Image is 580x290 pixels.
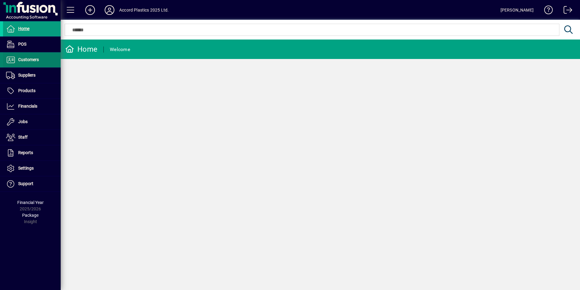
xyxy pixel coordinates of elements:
a: Jobs [3,114,61,129]
a: POS [3,37,61,52]
span: Reports [18,150,33,155]
a: Settings [3,161,61,176]
a: Staff [3,130,61,145]
span: Support [18,181,33,186]
span: Staff [18,135,28,140]
a: Support [3,176,61,192]
span: Suppliers [18,73,35,78]
div: Welcome [110,45,130,54]
span: Products [18,88,35,93]
a: Knowledge Base [540,1,553,21]
span: Home [18,26,29,31]
span: Customers [18,57,39,62]
span: Financials [18,104,37,109]
div: [PERSON_NAME] [501,5,534,15]
span: POS [18,42,26,47]
a: Suppliers [3,68,61,83]
span: Package [22,213,39,218]
button: Add [80,5,100,16]
span: Settings [18,166,34,171]
a: Financials [3,99,61,114]
span: Jobs [18,119,28,124]
a: Reports [3,145,61,161]
a: Products [3,83,61,98]
a: Logout [559,1,572,21]
a: Customers [3,52,61,67]
div: Accord Plastics 2025 Ltd. [119,5,169,15]
span: Financial Year [17,200,44,205]
button: Profile [100,5,119,16]
div: Home [65,44,97,54]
